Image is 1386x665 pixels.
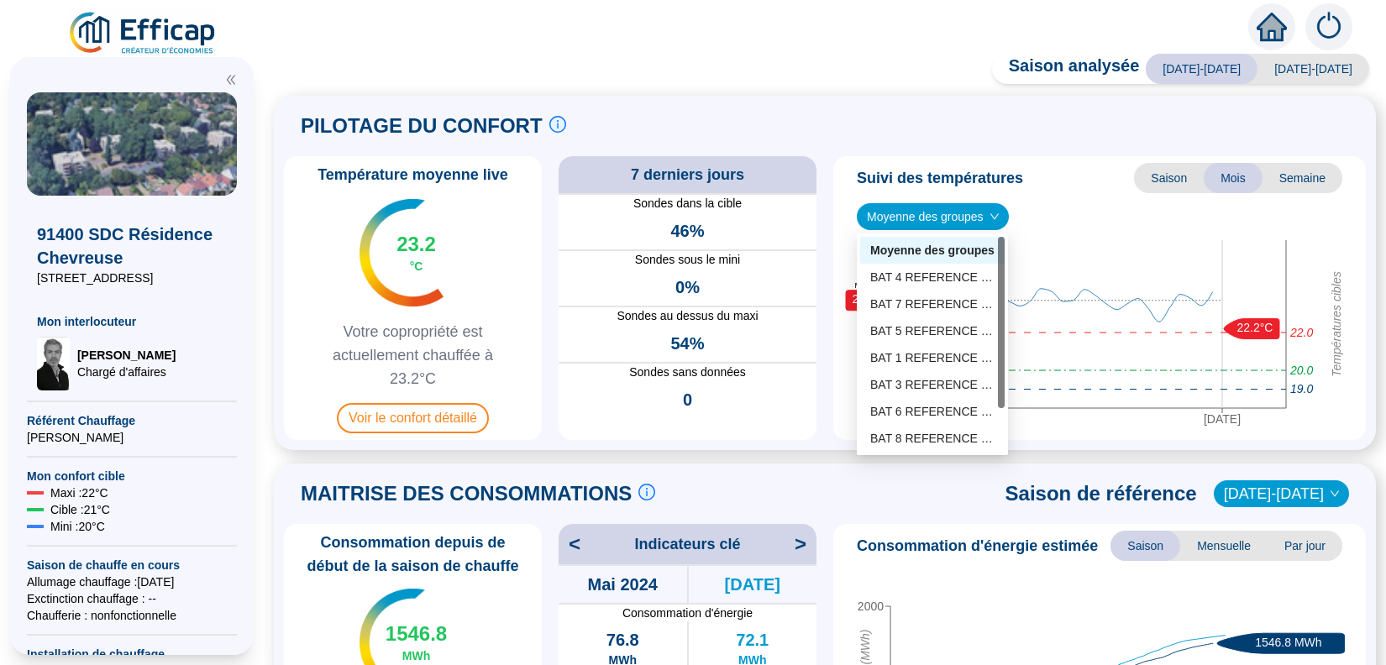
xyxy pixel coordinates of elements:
span: °C [410,258,423,275]
span: down [1330,489,1340,499]
span: Consommation d'énergie estimée [857,534,1098,558]
tspan: Températures cibles [1330,271,1343,377]
tspan: 8 août 2025 [872,412,934,426]
span: [STREET_ADDRESS] [37,270,227,286]
span: Par jour [1268,531,1342,561]
span: Saison [1110,531,1180,561]
span: 76.8 [606,628,639,652]
img: indicateur températures [360,199,444,306]
span: Installation de chauffage [27,646,237,662]
span: Sondes dans la cible [559,195,816,212]
span: Sondes sans données [559,364,816,381]
span: 91400 SDC Résidence Chevreuse [37,223,227,270]
span: Température moyenne live [307,163,518,186]
tspan: 2000 [858,600,884,613]
text: 23.7°C [853,292,889,306]
span: [DATE] [725,573,780,596]
span: Chaufferie : non fonctionnelle [27,607,237,624]
img: alerts [1305,3,1352,50]
span: [DATE]-[DATE] [1257,54,1369,84]
span: info-circle [549,116,566,133]
span: Maxi : 22 °C [50,484,108,501]
span: Mon interlocuteur [37,313,227,330]
span: Saison [1134,163,1204,193]
span: Référent Chauffage [27,412,237,429]
span: 0% [675,275,700,299]
span: 7 derniers jours [631,163,744,186]
span: Saison de référence [1005,480,1197,507]
span: [PERSON_NAME] [27,429,237,446]
span: Consommation d'énergie [559,605,816,621]
text: Moyenne [854,281,885,290]
text: 1546.8 MWh [1255,636,1321,649]
span: home [1257,12,1287,42]
span: 54% [670,332,704,355]
span: Semaine [1263,163,1342,193]
span: [DATE]-[DATE] [1146,54,1257,84]
span: MWh [402,647,430,664]
span: Consommation depuis de début de la saison de chauffe [291,531,535,578]
span: Suivi des températures [857,166,1023,190]
span: Indicateurs clé [634,532,740,556]
span: down [990,212,1000,222]
span: info-circle [638,484,655,500]
span: Cible : 21 °C [50,501,110,518]
span: Allumage chauffage : [DATE] [27,573,237,590]
tspan: 22.0 [1289,326,1313,339]
span: > [795,531,816,558]
img: Chargé d'affaires [37,337,71,390]
span: < [559,531,580,558]
span: Mai 2024 [588,573,658,596]
span: Mini : 20 °C [50,518,105,535]
span: 46% [670,219,704,243]
span: Voir le confort détaillé [337,403,489,433]
span: Sondes au dessus du maxi [559,307,816,325]
span: Mon confort cible [27,468,237,484]
span: 2022-2023 [1224,481,1339,506]
span: Mois [1204,163,1263,193]
text: 22.2°C [1237,321,1273,334]
span: [PERSON_NAME] [77,347,176,364]
tspan: 19.0 [1290,382,1313,395]
span: Exctinction chauffage : -- [27,590,237,607]
span: 72.1 [736,628,769,652]
span: PILOTAGE DU CONFORT [301,113,543,139]
img: efficap energie logo [67,10,219,57]
span: Saison analysée [992,54,1140,84]
span: 1546.8 [386,620,447,647]
span: Saison de chauffe en cours [27,557,237,573]
span: Moyenne des groupes [867,204,999,229]
span: Mensuelle [1180,531,1268,561]
span: MAITRISE DES CONSOMMATIONS [301,480,632,507]
span: Votre copropriété est actuellement chauffée à 23.2°C [291,320,535,390]
span: double-left [225,74,237,86]
span: Chargé d'affaires [77,364,176,380]
tspan: [DATE] [1204,412,1241,426]
span: Sondes sous le mini [559,251,816,269]
span: 0 [683,388,692,411]
tspan: 20.0 [1289,364,1313,377]
span: 23.2 [396,231,436,258]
